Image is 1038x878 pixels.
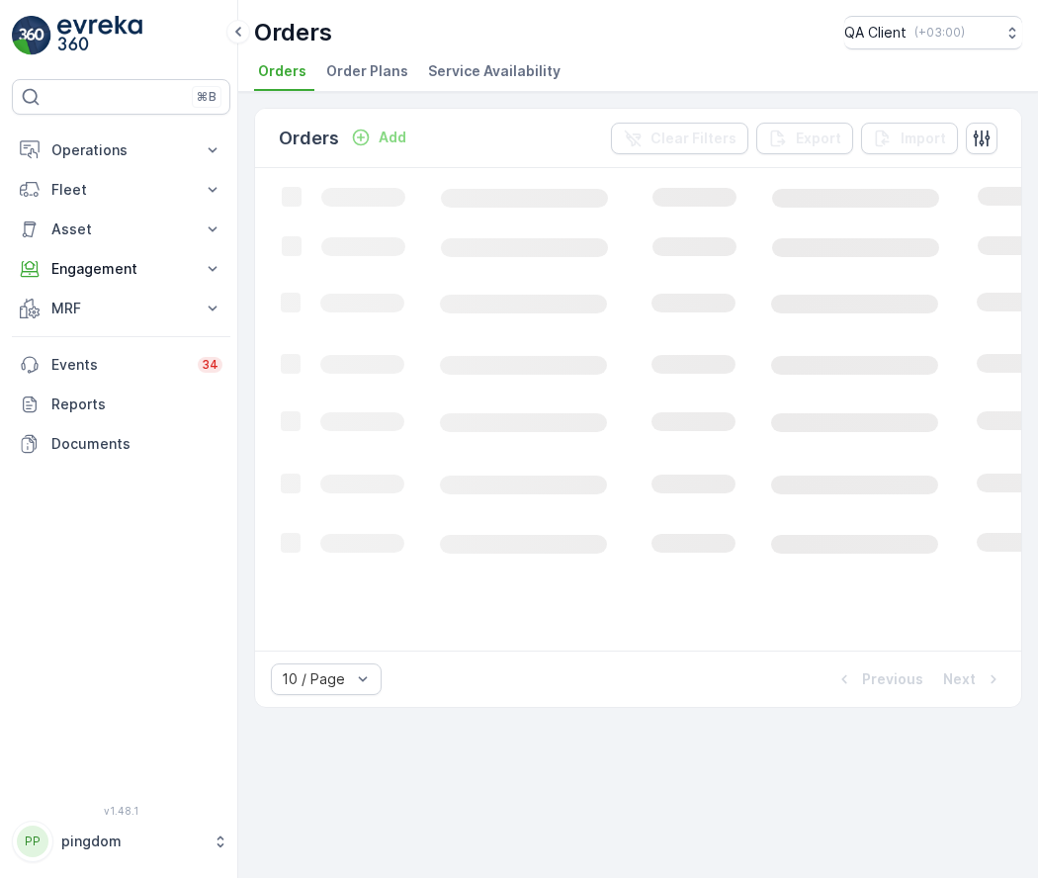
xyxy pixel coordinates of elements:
p: ( +03:00 ) [914,25,965,41]
button: Add [343,126,414,149]
button: Export [756,123,853,154]
p: Previous [862,669,923,689]
a: Documents [12,424,230,464]
p: Reports [51,395,222,414]
div: PP [17,826,48,857]
button: Next [941,667,1005,691]
a: Reports [12,385,230,424]
span: Orders [258,61,306,81]
button: MRF [12,289,230,328]
img: logo [12,16,51,55]
p: Orders [279,125,339,152]
p: Engagement [51,259,191,279]
button: Engagement [12,249,230,289]
p: pingdom [61,832,203,851]
span: Order Plans [326,61,408,81]
p: 34 [202,357,218,373]
p: MRF [51,299,191,318]
button: PPpingdom [12,821,230,862]
a: Events34 [12,345,230,385]
button: Operations [12,131,230,170]
p: Fleet [51,180,191,200]
p: Import [901,129,946,148]
button: Asset [12,210,230,249]
button: Fleet [12,170,230,210]
button: Clear Filters [611,123,748,154]
p: ⌘B [197,89,216,105]
span: Service Availability [428,61,561,81]
p: Export [796,129,841,148]
p: Events [51,355,186,375]
p: Asset [51,219,191,239]
p: QA Client [844,23,907,43]
p: Operations [51,140,191,160]
p: Orders [254,17,332,48]
p: Add [379,128,406,147]
span: v 1.48.1 [12,805,230,817]
p: Documents [51,434,222,454]
p: Clear Filters [650,129,736,148]
button: Previous [832,667,925,691]
img: logo_light-DOdMpM7g.png [57,16,142,55]
p: Next [943,669,976,689]
button: Import [861,123,958,154]
button: QA Client(+03:00) [844,16,1022,49]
